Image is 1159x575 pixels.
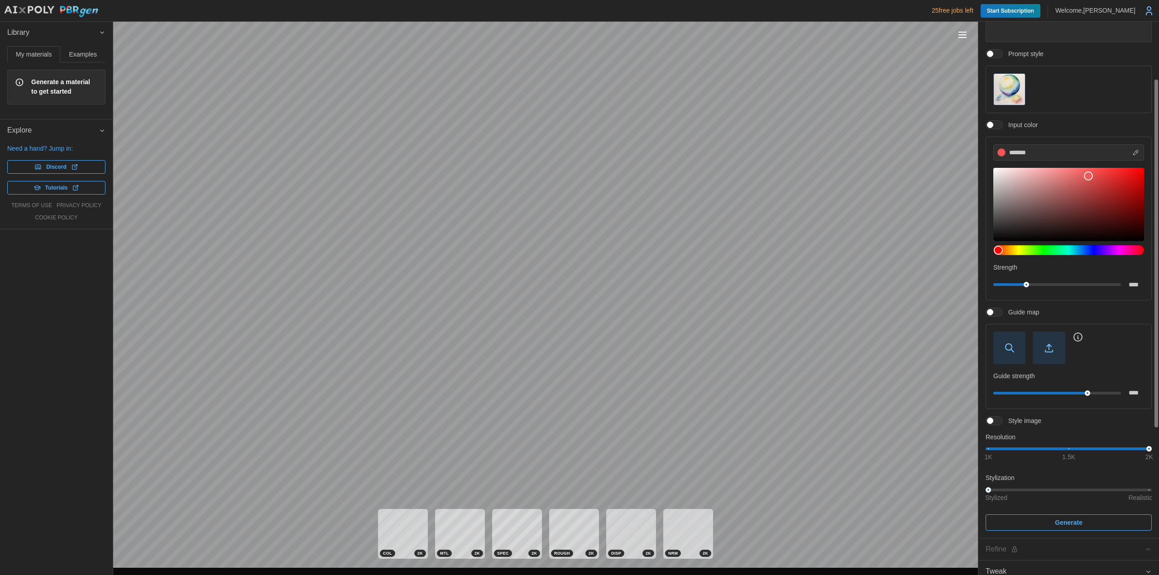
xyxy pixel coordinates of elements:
p: 25 free jobs left [932,6,973,15]
span: Generate a material to get started [31,77,98,97]
span: 2 K [474,550,480,556]
a: terms of use [11,202,52,209]
span: Guide map [1003,308,1039,317]
span: Tutorials [45,181,68,194]
p: Resolution [986,432,1152,442]
button: Toggle viewport controls [956,29,969,41]
span: Explore [7,119,99,142]
button: Generate [986,514,1152,531]
span: 2 K [646,550,651,556]
p: Stylization [986,473,1152,482]
span: SPEC [497,550,509,556]
div: Refine [986,544,1145,555]
a: privacy policy [57,202,101,209]
span: Input color [1003,120,1038,129]
p: Guide strength [993,371,1144,380]
a: Tutorials [7,181,105,195]
span: My materials [16,51,52,57]
span: Style image [1003,416,1041,425]
span: COL [383,550,392,556]
span: 2 K [532,550,537,556]
p: Need a hand? Jump in: [7,144,105,153]
a: Start Subscription [981,4,1040,18]
a: Discord [7,160,105,174]
p: Strength [993,263,1144,272]
button: Prompt style [993,73,1025,105]
span: 2 K [417,550,423,556]
span: 2 K [589,550,594,556]
span: DISP [611,550,621,556]
span: 2 K [703,550,708,556]
img: AIxPoly PBRgen [4,5,99,18]
span: NRM [668,550,678,556]
span: ROUGH [554,550,570,556]
span: Examples [69,51,97,57]
span: Library [7,22,99,44]
span: Start Subscription [987,4,1034,18]
button: Refine [978,538,1159,561]
p: Welcome, [PERSON_NAME] [1055,6,1135,15]
span: Generate [1055,515,1082,530]
a: cookie policy [35,214,77,222]
img: Prompt style [994,74,1025,105]
span: Prompt style [1003,49,1044,58]
span: Discord [46,161,67,173]
span: MTL [440,550,449,556]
